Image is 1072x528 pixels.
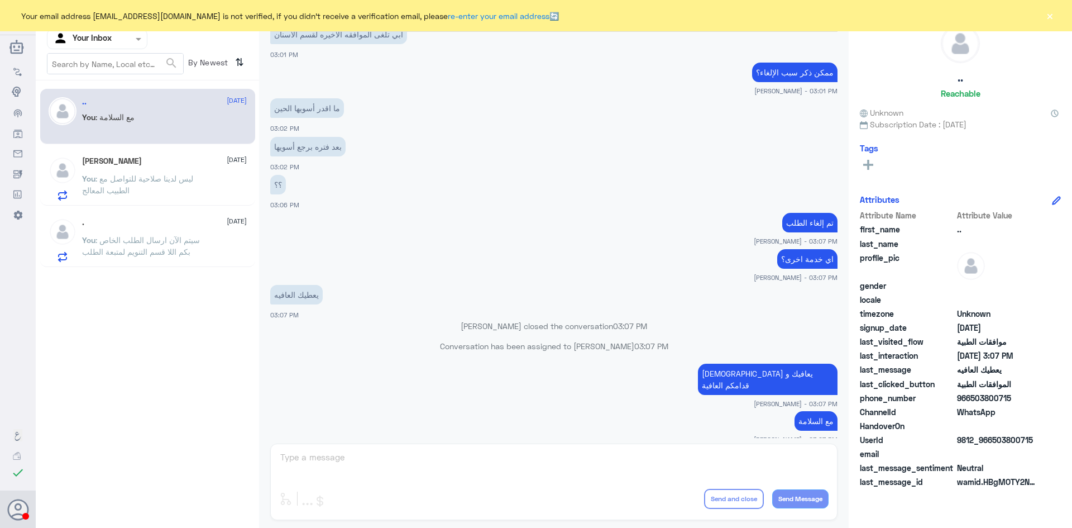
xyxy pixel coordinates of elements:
span: [DATE] [227,216,247,226]
p: Conversation has been assigned to [PERSON_NAME] [270,340,837,352]
span: 03:06 PM [270,201,299,208]
span: Attribute Value [957,210,1038,221]
span: 03:01 PM [270,51,298,58]
span: phone_number [860,392,955,404]
span: 03:07 PM [613,321,647,331]
span: last_message_sentiment [860,462,955,474]
span: Subscription Date : [DATE] [860,118,1061,130]
input: Search by Name, Local etc… [47,54,183,74]
span: : سيتم الآن ارسال الطلب الخاص بكم اللا قسم التنويم لمتبعة الطلب [82,235,200,256]
span: timezone [860,308,955,320]
h5: عبدالرحمن [82,156,142,166]
span: 03:02 PM [270,125,299,132]
span: [PERSON_NAME] - 03:07 PM [754,273,837,282]
a: re-enter your email address [448,11,549,21]
p: 15/9/2025, 3:07 PM [777,249,837,269]
span: null [957,448,1038,460]
span: [PERSON_NAME] - 03:01 PM [754,86,837,96]
span: email [860,448,955,460]
span: [DATE] [227,96,247,106]
span: null [957,294,1038,306]
span: gender [860,280,955,292]
span: Unknown [957,308,1038,320]
p: 15/9/2025, 3:07 PM [782,213,837,232]
span: 2 [957,406,1038,418]
span: first_name [860,223,955,235]
p: 15/9/2025, 3:06 PM [270,175,286,194]
p: 15/9/2025, 3:01 PM [270,25,407,44]
span: [PERSON_NAME] - 03:07 PM [754,399,837,408]
span: موافقات الطبية [957,336,1038,348]
span: Unknown [860,107,903,118]
h6: Tags [860,143,878,153]
span: You [82,174,95,183]
p: 15/9/2025, 3:02 PM [270,98,344,118]
span: profile_pic [860,252,955,278]
p: [PERSON_NAME] closed the conversation [270,320,837,332]
span: UserId [860,434,955,446]
span: last_clicked_button [860,378,955,390]
p: 15/9/2025, 3:07 PM [795,411,837,431]
img: defaultAdmin.png [49,218,76,246]
h6: Reachable [941,88,980,98]
span: last_visited_flow [860,336,955,348]
span: search [165,56,178,70]
span: wamid.HBgMOTY2NTAzODAwNzE1FQIAEhgUM0EyMDRCNEFCQkYwOEU1MTdCMTAA [957,476,1038,488]
span: .. [957,223,1038,235]
span: 03:02 PM [270,163,299,170]
button: Avatar [7,499,28,520]
button: search [165,54,178,73]
h6: Attributes [860,194,899,204]
span: null [957,420,1038,432]
span: يعطيك العافيه [957,364,1038,375]
span: : ليس لدينا صلاحية للتواصل مع الطبيب المعالج [82,174,193,195]
span: last_message [860,364,955,375]
span: null [957,280,1038,292]
span: 03:07 PM [634,341,668,351]
span: You [82,112,95,122]
p: 15/9/2025, 3:02 PM [270,137,346,156]
span: last_name [860,238,955,250]
img: defaultAdmin.png [49,156,76,184]
button: × [1044,10,1055,21]
p: 15/9/2025, 3:07 PM [698,364,837,395]
img: defaultAdmin.png [49,97,76,125]
p: 15/9/2025, 3:01 PM [752,63,837,82]
span: [PERSON_NAME] - 03:07 PM [754,236,837,246]
span: 966503800715 [957,392,1038,404]
i: check [11,466,25,479]
span: [PERSON_NAME] - 03:07 PM [754,435,837,444]
h5: .. [958,72,963,84]
i: ⇅ [235,53,244,72]
span: 2025-09-15T12:07:30.803Z [957,350,1038,361]
span: الموافقات الطبية [957,378,1038,390]
span: : مع السلامة [95,112,135,122]
h5: .. [82,97,87,107]
span: last_interaction [860,350,955,361]
span: ChannelId [860,406,955,418]
span: HandoverOn [860,420,955,432]
img: defaultAdmin.png [957,252,985,280]
span: 2024-11-03T12:25:59.724Z [957,322,1038,334]
h5: . [82,218,84,227]
span: locale [860,294,955,306]
span: last_message_id [860,476,955,488]
span: You [82,235,95,245]
p: 15/9/2025, 3:07 PM [270,285,323,305]
span: 03:07 PM [270,311,299,318]
span: 0 [957,462,1038,474]
span: signup_date [860,322,955,334]
button: Send Message [772,489,829,508]
button: Send and close [704,489,764,509]
span: Your email address [EMAIL_ADDRESS][DOMAIN_NAME] is not verified, if you didn't receive a verifica... [21,10,559,22]
span: Attribute Name [860,210,955,221]
span: 9812_966503800715 [957,434,1038,446]
img: defaultAdmin.png [941,25,979,63]
span: By Newest [184,53,231,75]
span: [DATE] [227,155,247,165]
